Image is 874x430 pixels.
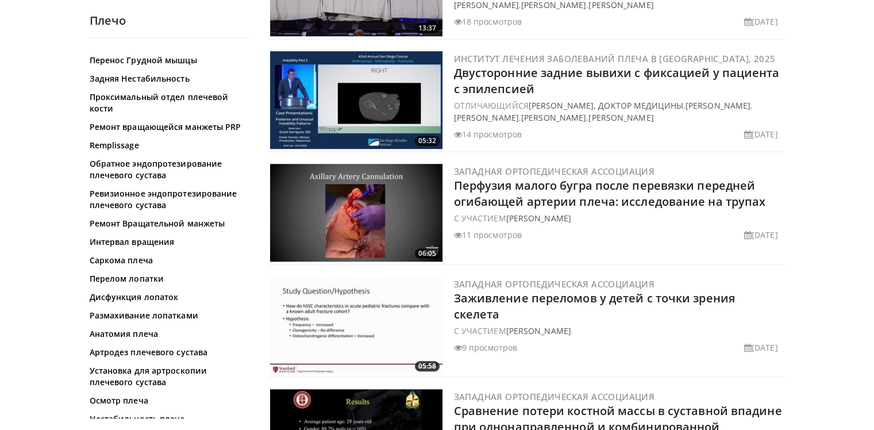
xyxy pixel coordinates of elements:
a: Интервал вращения [90,236,245,248]
ya-tr-span: Осмотр плеча [90,395,148,406]
ya-tr-span: 18 просмотров [462,16,522,27]
ya-tr-span: Плечо [90,13,126,28]
a: Ревизионное эндопротезирование плечевого сустава [90,188,245,211]
a: [PERSON_NAME] [521,112,586,123]
a: Западная Ортопедическая Ассоциация [454,166,655,177]
a: Западная Ортопедическая Ассоциация [454,278,655,290]
ya-tr-span: Перенос Грудной мышцы [90,55,197,66]
a: Дисфункция лопаток [90,291,245,303]
a: Двусторонние задние вывихи с фиксацией у пациента с эпилепсией [454,65,780,97]
a: Осмотр плеча [90,395,245,406]
a: [PERSON_NAME] [506,213,571,224]
img: 1e4eac3b-e90a-4cc2-bb07-42ccc2b4e285.300x170_q85_crop-smart_upscale.jpg [270,164,442,262]
img: 62596bc6-63d7-4429-bb8d-708b1a4f69e0.300x170_q85_crop-smart_upscale.jpg [270,51,442,149]
a: Ремонт вращающейся манжеты PRP [90,121,245,133]
a: Установка для артроскопии плечевого сустава [90,365,245,388]
a: Западная Ортопедическая Ассоциация [454,391,655,402]
div: , , , , [454,99,783,124]
ya-tr-span: Анатомия плеча [90,328,158,340]
ya-tr-span: [DATE] [752,129,778,140]
ya-tr-span: Дисфункция лопаток [90,291,179,303]
ya-tr-span: Перелом лопатки [90,273,164,285]
ya-tr-span: [DATE] [752,16,778,27]
a: Размахивание лопатками [90,310,245,321]
a: [PERSON_NAME], доктор медицины [529,100,683,111]
ya-tr-span: Задняя Нестабильность [90,73,190,85]
img: dd388e6d-4c55-46bc-88fa-d80e2d2c6bfa.300x170_q85_crop-smart_upscale.jpg [270,277,442,374]
ya-tr-span: Саркома плеча [90,255,153,266]
a: 06:05 [270,164,442,262]
li: [DATE] [744,341,778,354]
ya-tr-span: Нестабильность плеча [90,413,185,425]
ya-tr-span: Интервал вращения [90,236,175,248]
span: 13:37 [415,23,440,33]
a: [PERSON_NAME] [686,100,750,111]
ya-tr-span: Ремонт вращающейся манжеты PRP [90,121,241,133]
a: Ремонт Вращательной манжеты [90,218,245,229]
a: Обратное эндопротезирование плечевого сустава [90,158,245,181]
ya-tr-span: [DATE] [752,229,778,240]
ya-tr-span: ОТЛИЧАЮЩИЙСЯ [454,100,529,111]
ya-tr-span: Remplissage [90,140,139,151]
a: Перелом лопатки [90,273,245,285]
ya-tr-span: 11 просмотров [462,229,522,240]
span: 06:05 [415,248,440,259]
ya-tr-span: Артродез плечевого сустава [90,347,208,358]
ya-tr-span: Ремонт Вращательной манжеты [90,218,225,229]
a: Артродез плечевого сустава [90,347,245,358]
a: [PERSON_NAME] [588,112,653,123]
a: [PERSON_NAME] [506,325,571,336]
a: 05:58 [270,277,442,374]
ya-tr-span: Размахивание лопатками [90,310,198,321]
a: Задняя Нестабильность [90,73,245,85]
ya-tr-span: 14 просмотров [462,129,522,140]
a: Нестабильность плеча [90,413,245,425]
ya-tr-span: С УЧАСТИЕМ [454,213,506,224]
a: Институт лечения заболеваний плеча в [GEOGRAPHIC_DATA], 2025 [454,53,776,64]
a: Проксимальный отдел плечевой кости [90,91,245,114]
a: Remplissage [90,140,245,151]
a: 05:32 [270,51,442,149]
a: Анатомия плеча [90,328,245,340]
a: Заживление переломов у детей с точки зрения скелета [454,290,735,322]
ya-tr-span: С УЧАСТИЕМ [454,325,506,336]
span: 05:32 [415,136,440,146]
a: Перфузия малого бугра после перевязки передней огибающей артерии плеча: исследование на трупах [454,178,766,209]
span: 05:58 [415,361,440,371]
a: Перенос Грудной мышцы [90,55,245,66]
ya-tr-span: 9 просмотров [462,342,517,353]
a: Саркома плеча [90,255,245,266]
a: [PERSON_NAME] [454,112,519,123]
